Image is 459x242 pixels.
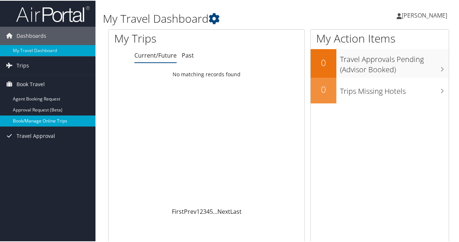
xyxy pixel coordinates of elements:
a: Last [230,207,242,215]
span: Dashboards [17,26,46,44]
h1: My Travel Dashboard [103,10,337,26]
h3: Trips Missing Hotels [340,82,449,96]
a: 2 [200,207,203,215]
span: [PERSON_NAME] [402,11,447,19]
a: Past [182,51,194,59]
a: Prev [184,207,196,215]
a: 3 [203,207,206,215]
a: 0Trips Missing Hotels [311,77,449,103]
td: No matching records found [109,67,304,80]
h2: 0 [311,82,336,95]
a: First [172,207,184,215]
span: Travel Approval [17,126,55,144]
a: [PERSON_NAME] [397,4,455,26]
span: Book Travel [17,74,45,93]
span: Trips [17,56,29,74]
a: 1 [196,207,200,215]
a: Next [217,207,230,215]
img: airportal-logo.png [16,5,90,22]
a: Current/Future [134,51,177,59]
h2: 0 [311,56,336,68]
a: 0Travel Approvals Pending (Advisor Booked) [311,48,449,77]
span: … [213,207,217,215]
h1: My Trips [114,30,217,45]
a: 4 [206,207,210,215]
h3: Travel Approvals Pending (Advisor Booked) [340,50,449,74]
a: 5 [210,207,213,215]
h1: My Action Items [311,30,449,45]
